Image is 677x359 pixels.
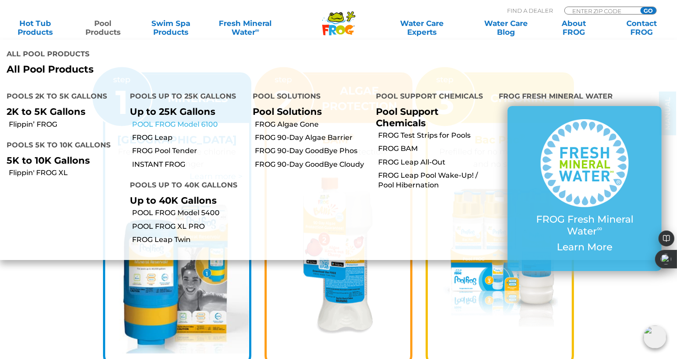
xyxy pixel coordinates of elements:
[255,160,369,169] a: FROG 90-Day GoodBye Cloudy
[548,19,600,37] a: AboutFROG
[378,131,493,140] a: FROG Test Strips for Pools
[255,133,369,143] a: FROG 90-Day Algae Barrier
[9,120,123,129] a: Flippin’ FROG
[9,19,62,37] a: Hot TubProducts
[480,19,533,37] a: Water CareBlog
[212,19,278,37] a: Fresh MineralWater∞
[132,133,247,143] a: FROG Leap
[378,171,493,190] a: FROG Leap Pool Wake-Up! / Pool Hibernation
[253,88,363,106] h4: Pool Solutions
[130,88,240,106] h4: Pools up to 25K Gallons
[255,27,259,33] sup: ∞
[132,120,247,129] a: POOL FROG Model 6100
[144,19,197,37] a: Swim SpaProducts
[255,146,369,156] a: FROG 90-Day GoodBye Phos
[255,120,369,129] a: FROG Algae Gone
[132,160,247,169] a: INSTANT FROG
[525,242,644,253] p: Learn More
[525,214,644,237] p: FROG Fresh Mineral Water
[253,106,322,117] a: Pool Solutions
[376,106,486,128] p: Pool Support Chemicals
[644,326,666,348] img: openIcon
[130,177,240,195] h4: Pools up to 40K Gallons
[378,144,493,154] a: FROG BAM
[376,88,486,106] h4: Pool Support Chemicals
[130,106,240,117] p: Up to 25K Gallons
[379,19,465,37] a: Water CareExperts
[77,19,129,37] a: PoolProducts
[132,208,247,218] a: POOL FROG Model 5400
[132,146,247,156] a: FROG Pool Tender
[507,7,553,15] p: Find A Dealer
[132,222,247,231] a: POOL FROG XL PRO
[499,88,671,106] h4: FROG Fresh Mineral Water
[132,235,247,245] a: FROG Leap Twin
[7,64,332,75] a: All Pool Products
[7,155,117,166] p: 5K to 10K Gallons
[525,119,644,257] a: FROG Fresh Mineral Water∞ Learn More
[597,224,602,233] sup: ∞
[9,168,123,178] a: Flippin' FROG XL
[7,106,117,117] p: 2K to 5K Gallons
[571,7,631,15] input: Zip Code Form
[7,137,117,155] h4: Pools 5K to 10K Gallons
[105,200,249,354] img: pool-frog-5400-step-1
[378,158,493,167] a: FROG Leap All-Out
[615,19,668,37] a: ContactFROG
[640,7,656,14] input: GO
[7,88,117,106] h4: Pools 2K to 5K Gallons
[7,46,332,64] h4: All Pool Products
[130,195,240,206] p: Up to 40K Gallons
